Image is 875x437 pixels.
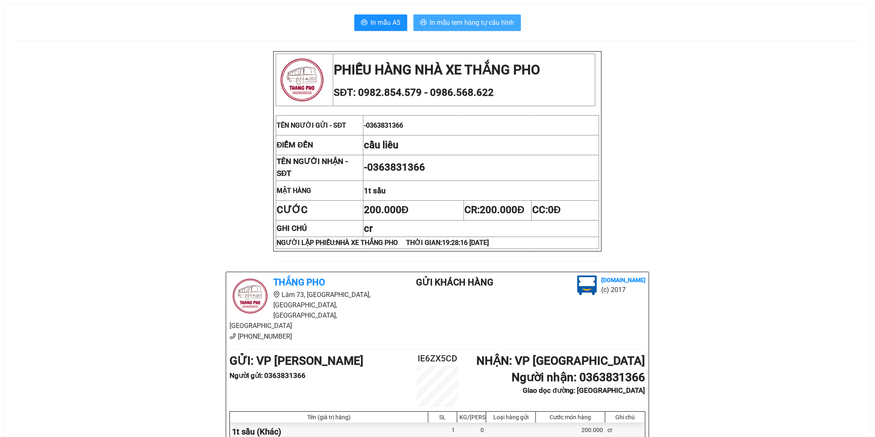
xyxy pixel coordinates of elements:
span: SĐT: 0982.854.579 - 0986.568.622 [334,87,494,98]
span: 0363831366 [366,121,403,129]
b: NHẬN : VP [GEOGRAPHIC_DATA] [476,354,645,368]
img: logo.jpg [577,275,597,295]
span: environment [273,291,280,298]
li: (c) 2017 [601,285,645,295]
span: In mẫu tem hàng tự cấu hình [430,17,514,28]
b: GỬI : VP [PERSON_NAME] [230,354,363,368]
span: - [364,121,403,129]
strong: CƯỚC [277,204,308,216]
span: printer [361,19,368,27]
div: Tên (giá trị hàng) [232,414,426,420]
span: phone [230,333,236,340]
span: 200.000Đ [364,204,409,216]
button: printerIn mẫu A5 [354,14,407,31]
b: Gửi khách hàng [416,277,494,287]
strong: ĐIỂM ĐẾN [277,140,313,150]
span: CR: [464,204,524,216]
b: [DOMAIN_NAME] [601,277,645,283]
b: Người nhận : 0363831366 [512,370,645,384]
span: 1t sầu [364,186,385,195]
span: - [364,161,425,173]
strong: NGƯỜI LẬP PHIẾU: [277,239,489,247]
img: logo [277,55,328,105]
strong: GHI CHÚ [277,224,307,233]
img: logo.jpg [230,275,271,317]
strong: TÊN NGƯỜI NHẬN - SĐT [277,157,348,178]
span: 200.000Đ [480,204,524,216]
div: Ghi chú [607,414,643,420]
div: SL [430,414,455,420]
b: Giao dọc đường: [GEOGRAPHIC_DATA] [523,386,645,394]
li: [PHONE_NUMBER] [230,331,383,342]
li: Lâm 73, [GEOGRAPHIC_DATA], [GEOGRAPHIC_DATA], [GEOGRAPHIC_DATA], [GEOGRAPHIC_DATA] [230,290,383,331]
span: 0363831366 [367,161,425,173]
span: In mẫu A5 [371,17,401,28]
b: Người gửi : 0363831366 [230,371,306,380]
strong: MẶT HÀNG [277,187,311,195]
span: NHÀ XE THẮNG PHO THỜI GIAN: [336,239,489,247]
span: 19:28:16 [DATE] [442,239,489,247]
div: Loại hàng gửi [488,414,533,420]
span: CC: [532,204,561,216]
h2: IE6ZX5CD [403,352,472,366]
span: printer [420,19,427,27]
b: Thắng Pho [273,277,325,287]
span: cầu liêu [364,139,398,151]
span: TÊN NGƯỜI GỬI - SĐT [277,121,347,129]
button: printerIn mẫu tem hàng tự cấu hình [414,14,521,31]
strong: PHIẾU HÀNG NHÀ XE THẮNG PHO [334,62,540,78]
span: 0Đ [548,204,561,216]
div: KG/[PERSON_NAME] [459,414,484,420]
span: cr [364,223,373,234]
div: Cước món hàng [538,414,603,420]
